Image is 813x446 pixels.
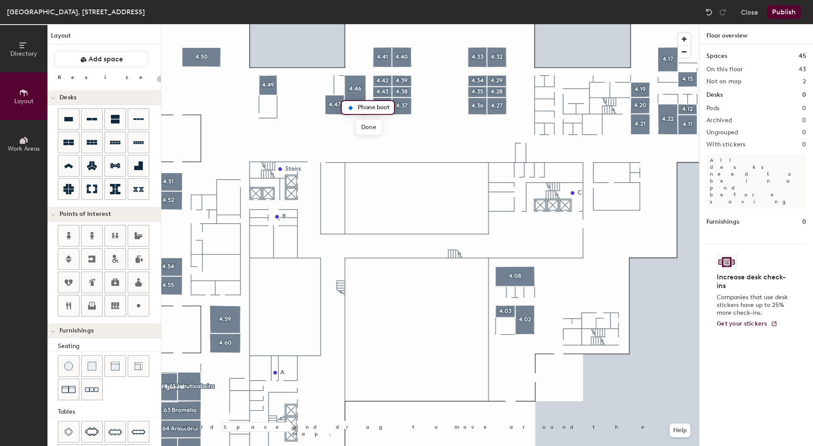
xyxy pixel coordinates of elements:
[670,424,690,437] button: Help
[85,383,99,396] img: Couch (x3)
[10,50,37,57] span: Directory
[85,427,99,436] img: Six seat table
[356,120,381,135] span: Done
[64,362,73,370] img: Stool
[64,427,73,436] img: Four seat table
[128,421,149,443] button: Ten seat table
[14,98,34,105] span: Layout
[88,55,123,63] span: Add space
[706,66,743,73] h2: On this floor
[81,379,103,400] button: Couch (x3)
[58,342,161,351] div: Seating
[706,105,719,112] h2: Pods
[132,425,145,439] img: Ten seat table
[767,5,801,19] button: Publish
[111,362,120,370] img: Couch (middle)
[54,51,148,67] button: Add space
[81,355,103,377] button: Cushion
[802,217,806,227] h1: 0
[718,8,727,16] img: Redo
[741,5,758,19] button: Close
[706,129,738,136] h2: Ungrouped
[802,105,806,112] h2: 0
[802,117,806,124] h2: 0
[705,8,713,16] img: Undo
[104,355,126,377] button: Couch (middle)
[717,320,767,327] span: Get your stickers
[717,255,737,269] img: Sticker logo
[706,217,739,227] h1: Furnishings
[47,31,161,44] h1: Layout
[58,379,79,400] button: Couch (x2)
[802,129,806,136] h2: 0
[62,383,76,396] img: Couch (x2)
[88,362,96,370] img: Cushion
[60,94,76,101] span: Desks
[134,362,143,370] img: Couch (corner)
[706,51,727,61] h1: Spaces
[345,103,356,113] img: generic_marker
[104,421,126,443] button: Eight seat table
[60,327,94,334] span: Furnishings
[706,78,741,85] h2: Not on map
[8,145,40,152] span: Work Areas
[700,24,813,44] h1: Floor overview
[706,117,732,124] h2: Archived
[706,153,806,209] p: All desks need to be in a pod before saving
[706,141,746,148] h2: With stickers
[717,273,791,290] h4: Increase desk check-ins
[706,90,723,100] h1: Desks
[108,425,122,439] img: Eight seat table
[802,141,806,148] h2: 0
[717,320,778,328] a: Get your stickers
[799,66,806,73] h2: 43
[7,6,145,17] div: [GEOGRAPHIC_DATA], [STREET_ADDRESS]
[60,211,111,218] span: Points of Interest
[58,355,79,377] button: Stool
[58,74,153,81] div: Resize
[81,421,103,443] button: Six seat table
[128,355,149,377] button: Couch (corner)
[717,294,791,317] p: Companies that use desk stickers have up to 25% more check-ins.
[803,78,806,85] h2: 2
[802,90,806,100] h1: 0
[799,51,806,61] h1: 45
[58,407,161,417] div: Tables
[58,421,79,443] button: Four seat table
